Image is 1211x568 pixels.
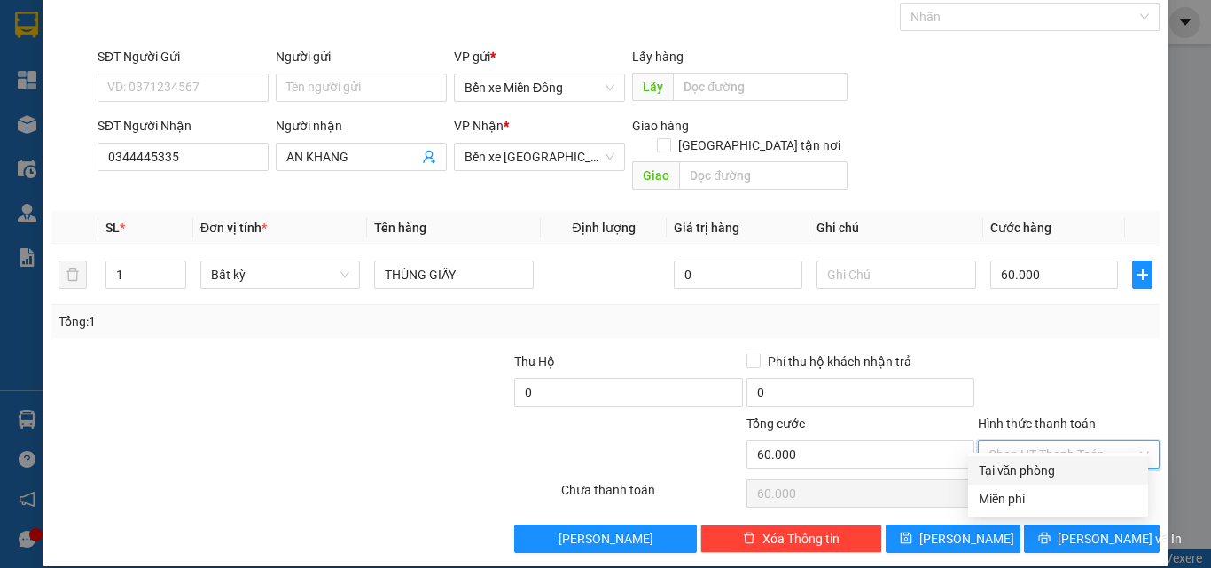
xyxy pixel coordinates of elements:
span: Định lượng [572,221,635,235]
button: delete [59,261,87,289]
li: Rạng Đông Buslines [9,9,257,75]
span: Lấy hàng [632,50,684,64]
div: Chưa thanh toán [559,480,745,511]
li: VP Bến xe Miền Đông [9,96,122,135]
span: Bến xe Miền Đông [465,74,614,101]
button: printer[PERSON_NAME] và In [1024,525,1160,553]
span: Bến xe Quảng Ngãi [465,144,614,170]
span: Tổng cước [746,416,805,431]
div: Người nhận [276,116,447,136]
span: delete [743,532,755,546]
th: Ghi chú [809,211,983,245]
button: [PERSON_NAME] [514,525,696,553]
span: VP Nhận [454,119,504,133]
span: user-add [422,150,436,164]
div: Người gửi [276,47,447,66]
span: Phí thu hộ khách nhận trả [761,352,918,371]
span: Giao [632,161,679,190]
span: save [900,532,912,546]
span: Bất kỳ [211,261,349,288]
span: Xóa Thông tin [762,529,840,549]
input: 0 [674,261,801,289]
input: VD: Bàn, Ghế [374,261,534,289]
button: plus [1132,261,1152,289]
label: Hình thức thanh toán [978,416,1096,431]
span: Thu Hộ [514,354,555,369]
span: SL [105,221,120,235]
span: plus [1133,268,1152,282]
span: [PERSON_NAME] [559,529,653,549]
div: Tổng: 1 [59,312,469,331]
span: [GEOGRAPHIC_DATA] tận nơi [671,136,848,155]
div: SĐT Người Nhận [98,116,269,136]
span: Cước hàng [990,221,1051,235]
span: Đơn vị tính [200,221,267,235]
div: Tại văn phòng [979,461,1137,480]
button: save[PERSON_NAME] [886,525,1021,553]
span: [PERSON_NAME] [919,529,1014,549]
input: Dọc đường [679,161,848,190]
span: Giá trị hàng [674,221,739,235]
span: Lấy [632,73,673,101]
input: Ghi Chú [816,261,976,289]
span: Tên hàng [374,221,426,235]
span: Giao hàng [632,119,689,133]
input: Dọc đường [673,73,848,101]
span: printer [1038,532,1051,546]
div: SĐT Người Gửi [98,47,269,66]
button: deleteXóa Thông tin [700,525,882,553]
span: [PERSON_NAME] và In [1058,529,1182,549]
div: VP gửi [454,47,625,66]
li: VP Bến xe [GEOGRAPHIC_DATA] [122,96,236,154]
div: Miễn phí [979,489,1137,509]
